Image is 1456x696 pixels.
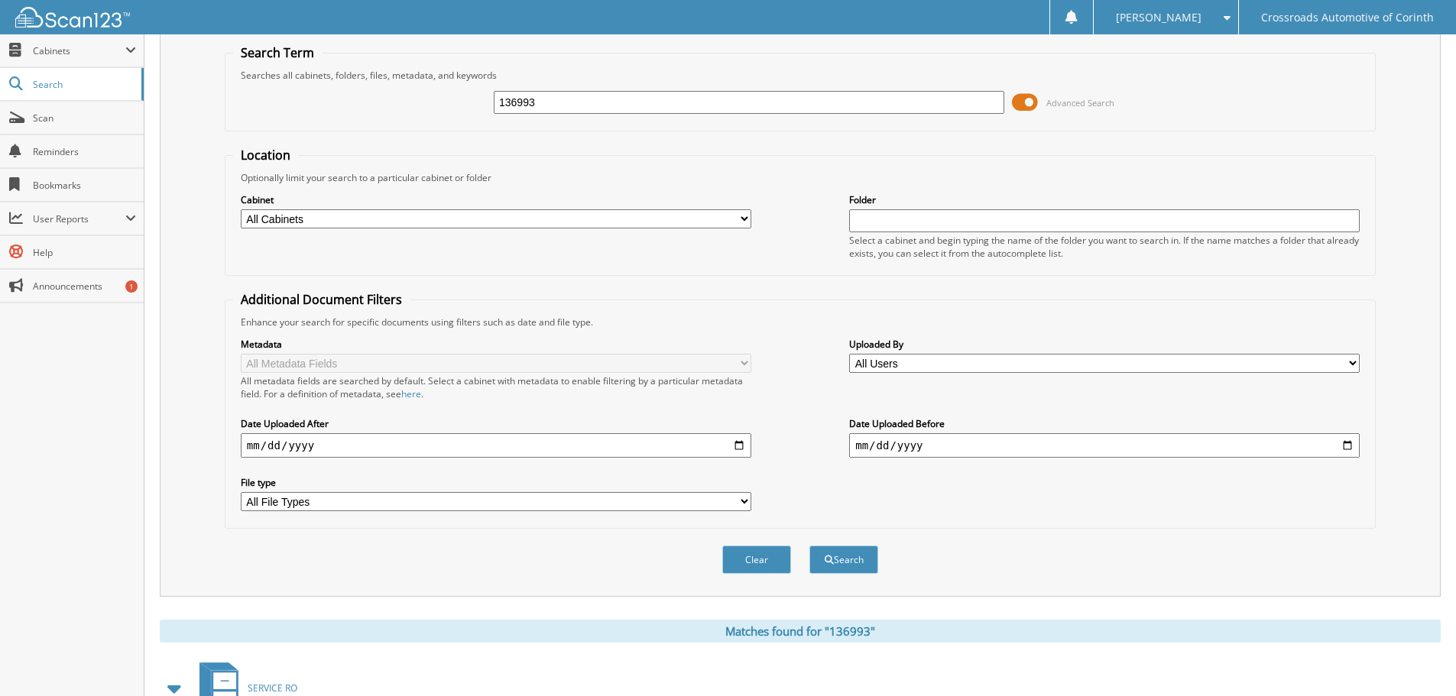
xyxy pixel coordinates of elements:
div: Searches all cabinets, folders, files, metadata, and keywords [233,69,1367,82]
a: here [401,387,421,400]
span: [PERSON_NAME] [1116,13,1201,22]
button: Search [809,545,878,574]
legend: Location [233,147,298,163]
label: Uploaded By [849,338,1360,351]
label: Date Uploaded Before [849,417,1360,430]
img: scan123-logo-white.svg [15,7,130,28]
input: end [849,433,1360,458]
span: User Reports [33,212,125,225]
input: start [241,433,751,458]
span: Advanced Search [1046,97,1114,108]
button: Clear [722,545,791,574]
div: Matches found for "136993" [160,620,1441,643]
span: Cabinets [33,44,125,57]
label: Date Uploaded After [241,417,751,430]
span: Help [33,246,136,259]
label: File type [241,476,751,489]
label: Folder [849,193,1360,206]
legend: Search Term [233,44,322,61]
legend: Additional Document Filters [233,291,410,308]
div: Enhance your search for specific documents using filters such as date and file type. [233,316,1367,329]
div: All metadata fields are searched by default. Select a cabinet with metadata to enable filtering b... [241,374,751,400]
div: 1 [125,280,138,293]
label: Metadata [241,338,751,351]
span: Bookmarks [33,179,136,192]
span: Reminders [33,145,136,158]
span: Scan [33,112,136,125]
span: Announcements [33,280,136,293]
span: SERVICE RO [248,681,297,694]
div: Select a cabinet and begin typing the name of the folder you want to search in. If the name match... [849,234,1360,260]
span: Crossroads Automotive of Corinth [1261,13,1434,22]
label: Cabinet [241,193,751,206]
div: Optionally limit your search to a particular cabinet or folder [233,171,1367,184]
span: Search [33,78,134,91]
